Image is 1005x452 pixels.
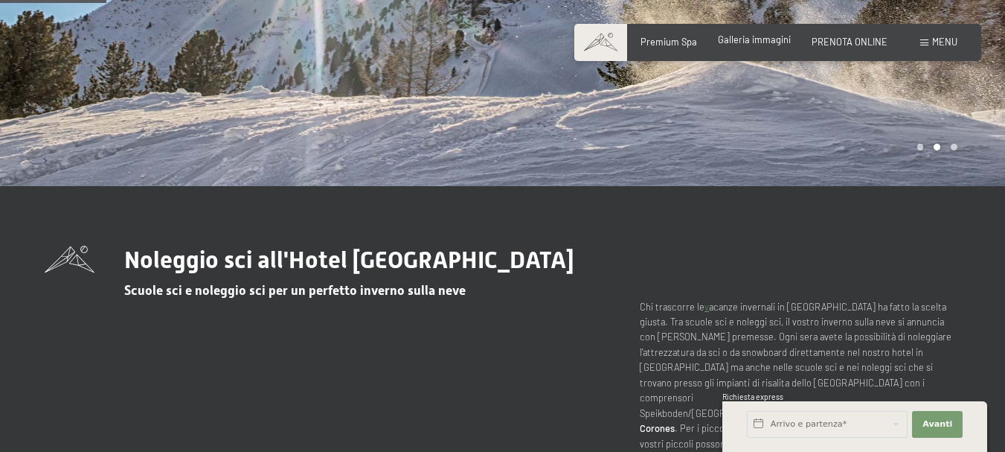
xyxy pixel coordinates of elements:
a: v [704,301,709,313]
div: Carousel Page 3 [951,144,957,150]
a: Premium Spa [640,36,697,48]
div: Carousel Page 1 [917,144,924,150]
span: Avanti [922,418,952,430]
button: Avanti [912,411,963,438]
span: Richiesta express [722,392,783,401]
a: PRENOTA ONLINE [812,36,887,48]
span: Noleggio sci all'Hotel [GEOGRAPHIC_DATA] [124,246,574,274]
a: Galleria immagini [718,34,791,45]
span: Scuole sci e noleggio sci per un perfetto inverno sulla neve [124,283,466,298]
div: Carousel Pagination [912,144,957,150]
span: Menu [932,36,957,48]
div: Carousel Page 2 (Current Slide) [934,144,940,150]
